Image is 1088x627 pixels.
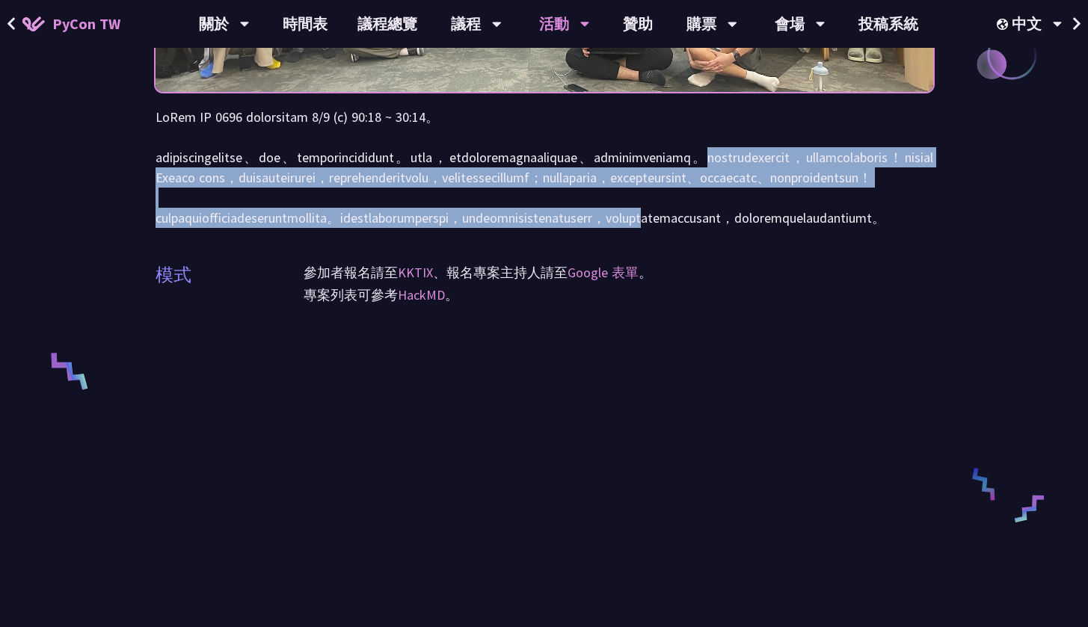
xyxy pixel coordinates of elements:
[7,5,135,43] a: PyCon TW
[156,262,191,288] p: 模式
[568,264,639,281] a: Google 表單
[304,284,933,306] p: 專案列表可參考 。
[398,264,433,281] a: KKTIX
[22,16,45,31] img: Home icon of PyCon TW 2025
[997,19,1012,30] img: Locale Icon
[304,262,933,284] p: 參加者報名請至 、報名專案主持人請至 。
[156,107,933,228] p: LoRem IP 0696 dolorsitam 8/9 (c) 90:18 ~ 30:14。 adipiscingelitse、doe、temporincididunt。utla，etdolo...
[398,286,445,303] a: HackMD
[52,13,120,35] span: PyCon TW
